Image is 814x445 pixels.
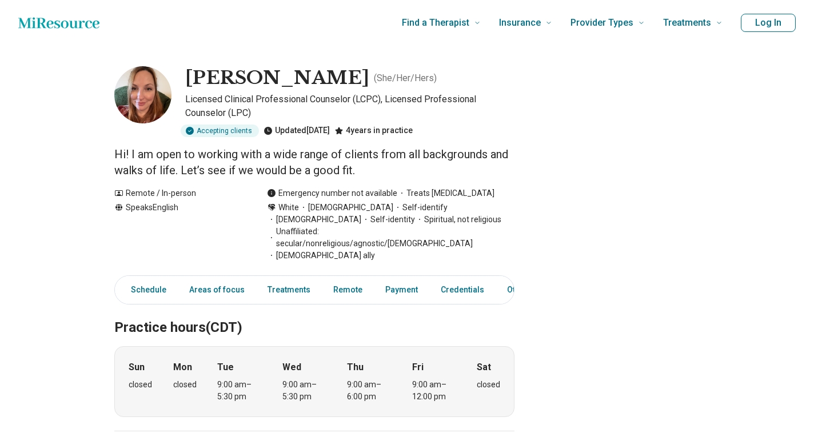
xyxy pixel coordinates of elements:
[217,360,234,374] strong: Tue
[114,346,514,417] div: When does the program meet?
[477,360,491,374] strong: Sat
[434,278,491,302] a: Credentials
[278,202,299,214] span: White
[114,146,514,178] p: Hi! I am open to working with a wide range of clients from all backgrounds and walks of life. Let...
[412,379,456,403] div: 9:00 am – 12:00 pm
[261,278,317,302] a: Treatments
[267,250,375,262] span: [DEMOGRAPHIC_DATA] ally
[741,14,796,32] button: Log In
[18,11,99,34] a: Home page
[185,93,514,120] p: Licensed Clinical Professional Counselor (LCPC), Licensed Professional Counselor (LPC)
[570,15,633,31] span: Provider Types
[500,278,541,302] a: Other
[267,187,397,199] div: Emergency number not available
[412,360,424,374] strong: Fri
[114,187,244,199] div: Remote / In-person
[415,214,501,226] span: Spiritual, not religious
[282,379,326,403] div: 9:00 am – 5:30 pm
[173,379,197,391] div: closed
[217,379,261,403] div: 9:00 am – 5:30 pm
[117,278,173,302] a: Schedule
[114,291,514,338] h2: Practice hours (CDT)
[114,202,244,262] div: Speaks English
[299,202,393,214] span: [DEMOGRAPHIC_DATA]
[397,187,494,199] span: Treats [MEDICAL_DATA]
[347,360,364,374] strong: Thu
[264,125,330,137] div: Updated [DATE]
[129,360,145,374] strong: Sun
[374,71,437,85] p: ( She/Her/Hers )
[378,278,425,302] a: Payment
[663,15,711,31] span: Treatments
[347,379,391,403] div: 9:00 am – 6:00 pm
[114,66,171,123] img: Ashleigh Corson, Licensed Clinical Professional Counselor (LCPC)
[282,360,301,374] strong: Wed
[361,214,415,226] span: Self-identity
[402,15,469,31] span: Find a Therapist
[477,379,500,391] div: closed
[182,278,252,302] a: Areas of focus
[185,66,369,90] h1: [PERSON_NAME]
[334,125,413,137] div: 4 years in practice
[393,202,448,214] span: Self-identify
[267,214,361,226] span: [DEMOGRAPHIC_DATA]
[499,15,541,31] span: Insurance
[129,379,152,391] div: closed
[267,226,514,250] span: Unaffiliated: secular/nonreligious/agnostic/[DEMOGRAPHIC_DATA]
[181,125,259,137] div: Accepting clients
[173,360,192,374] strong: Mon
[326,278,369,302] a: Remote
